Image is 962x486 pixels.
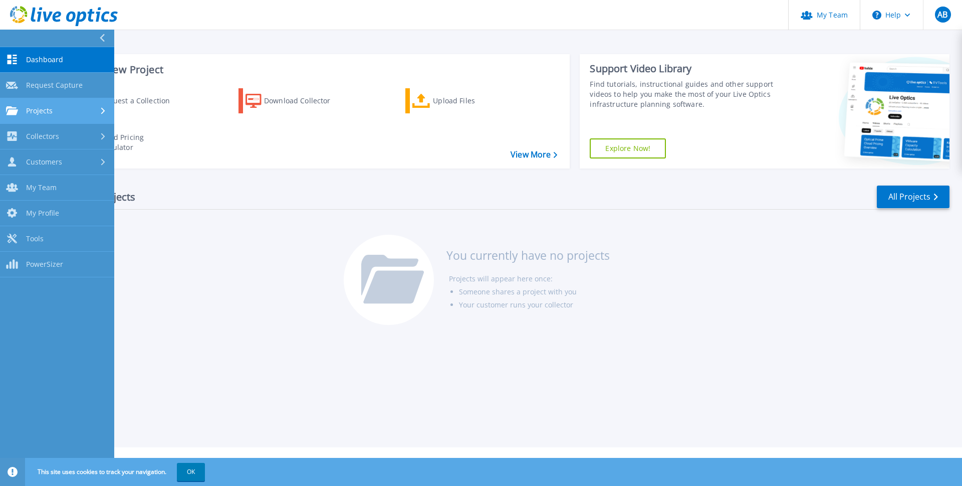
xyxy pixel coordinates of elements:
div: Cloud Pricing Calculator [98,132,178,152]
span: Projects [26,106,53,115]
div: Download Collector [264,91,344,111]
span: My Team [26,183,57,192]
a: Upload Files [405,88,517,113]
h3: Start a New Project [71,64,557,75]
a: All Projects [877,186,949,208]
span: PowerSizer [26,260,63,269]
button: OK [177,463,205,481]
span: Customers [26,157,62,167]
li: Your customer runs your collector [459,298,610,311]
div: Find tutorials, instructional guides and other support videos to help you make the most of your L... [590,79,778,109]
span: Collectors [26,132,59,141]
li: Someone shares a project with you [459,285,610,298]
span: Request Capture [26,81,83,90]
a: Explore Now! [590,138,666,158]
div: Upload Files [433,91,513,111]
div: Request a Collection [100,91,180,111]
span: Dashboard [26,55,63,64]
span: AB [937,11,947,19]
h3: You currently have no projects [446,250,610,261]
span: This site uses cookies to track your navigation. [28,463,205,481]
li: Projects will appear here once: [449,272,610,285]
div: Support Video Library [590,62,778,75]
a: Download Collector [238,88,350,113]
a: Request a Collection [71,88,183,113]
a: View More [511,150,557,159]
span: Tools [26,234,44,243]
a: Cloud Pricing Calculator [71,130,183,155]
span: My Profile [26,209,59,218]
